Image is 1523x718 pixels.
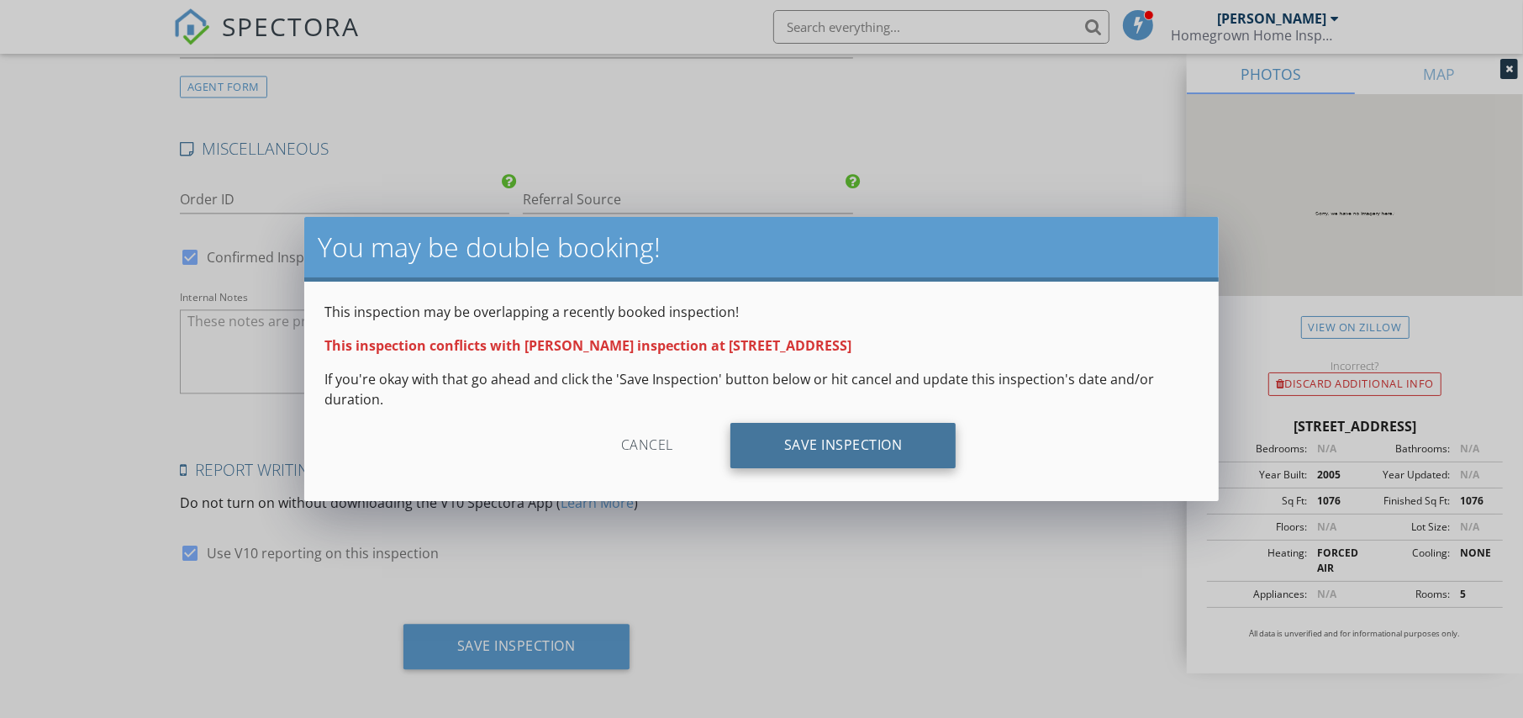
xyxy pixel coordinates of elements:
[730,423,956,468] div: Save Inspection
[567,423,727,468] div: Cancel
[324,336,851,355] strong: This inspection conflicts with [PERSON_NAME] inspection at [STREET_ADDRESS]
[324,302,1198,322] p: This inspection may be overlapping a recently booked inspection!
[318,230,1204,264] h2: You may be double booking!
[324,369,1198,409] p: If you're okay with that go ahead and click the 'Save Inspection' button below or hit cancel and ...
